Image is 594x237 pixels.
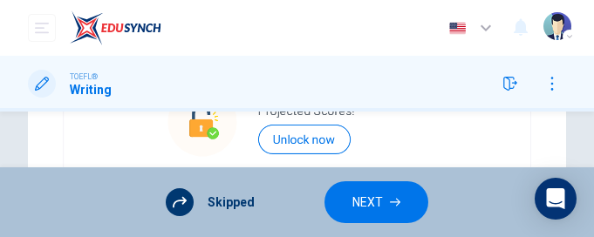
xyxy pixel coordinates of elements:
img: Profile picture [543,12,571,40]
div: Open Intercom Messenger [535,178,577,220]
img: en [447,22,468,35]
img: EduSynch logo [70,10,161,45]
h1: Writing [70,83,112,97]
span: NEXT [352,192,383,213]
span: Skipped [208,195,255,209]
button: NEXT [324,181,428,224]
button: open mobile menu [28,14,56,42]
button: Unlock now [258,125,351,154]
span: TOEFL® [70,71,98,83]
